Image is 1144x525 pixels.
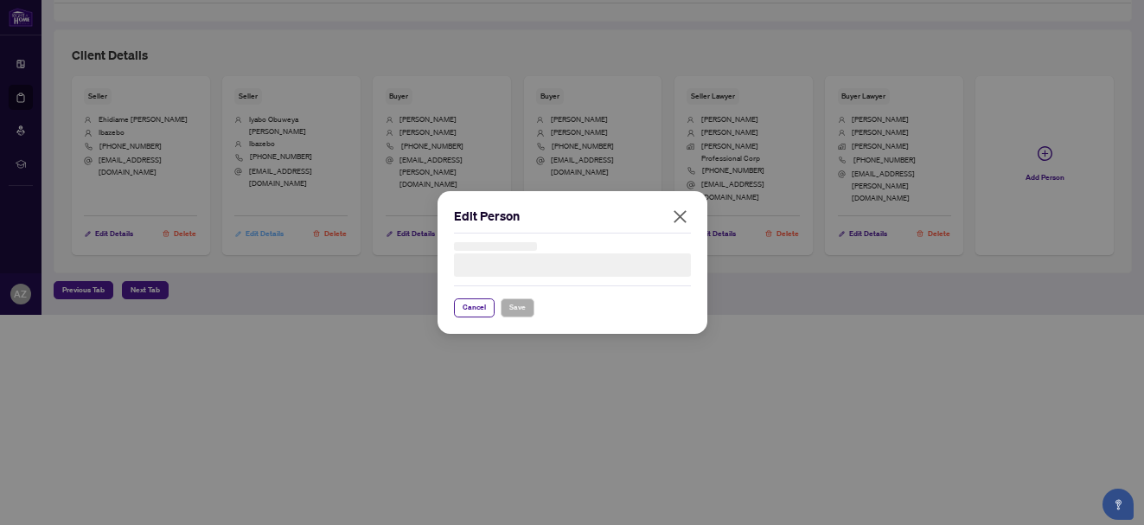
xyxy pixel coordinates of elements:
h2: Edit Person [454,208,691,224]
span: Cancel [463,299,486,316]
button: Save [501,298,534,317]
button: Cancel [454,298,495,317]
span: close [672,208,688,225]
button: Open asap [1102,489,1134,520]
